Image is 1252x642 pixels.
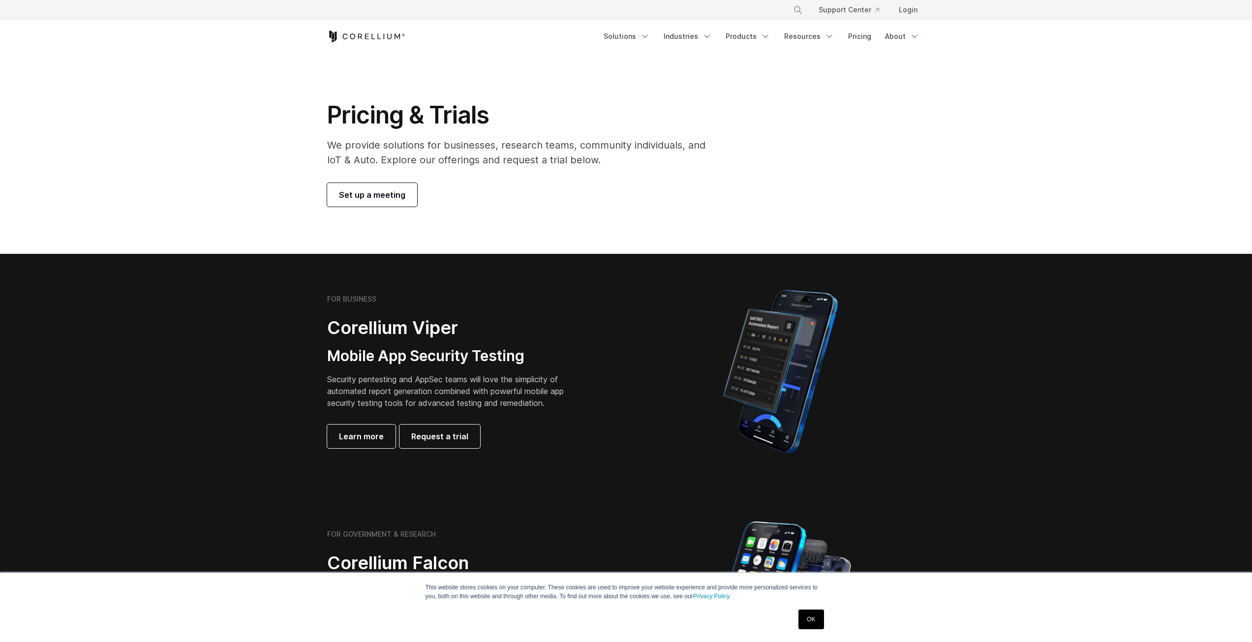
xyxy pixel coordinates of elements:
[781,1,925,19] div: Navigation Menu
[693,593,731,600] a: Privacy Policy.
[789,1,807,19] button: Search
[658,28,718,45] a: Industries
[327,373,579,409] p: Security pentesting and AppSec teams will love the simplicity of automated report generation comb...
[811,1,887,19] a: Support Center
[327,183,417,207] a: Set up a meeting
[879,28,925,45] a: About
[598,28,925,45] div: Navigation Menu
[327,347,579,366] h3: Mobile App Security Testing
[399,425,480,448] a: Request a trial
[327,31,405,42] a: Corellium Home
[327,552,603,574] h2: Corellium Falcon
[706,285,855,458] img: Corellium MATRIX automated report on iPhone showing app vulnerability test results across securit...
[720,28,776,45] a: Products
[798,610,824,629] a: OK
[598,28,656,45] a: Solutions
[327,295,376,304] h6: FOR BUSINESS
[327,100,719,130] h1: Pricing & Trials
[339,430,384,442] span: Learn more
[327,425,396,448] a: Learn more
[327,138,719,167] p: We provide solutions for businesses, research teams, community individuals, and IoT & Auto. Explo...
[339,189,405,201] span: Set up a meeting
[778,28,840,45] a: Resources
[891,1,925,19] a: Login
[426,583,827,601] p: This website stores cookies on your computer. These cookies are used to improve your website expe...
[327,317,579,339] h2: Corellium Viper
[842,28,877,45] a: Pricing
[411,430,468,442] span: Request a trial
[327,530,436,539] h6: FOR GOVERNMENT & RESEARCH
